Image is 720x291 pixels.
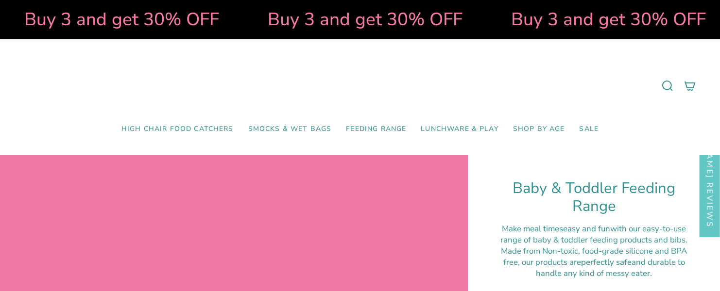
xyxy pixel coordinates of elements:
strong: easy and fun [563,223,610,234]
a: Lunchware & Play [413,118,505,141]
strong: perfectly safe [581,257,632,268]
div: Click to open Judge.me floating reviews tab [700,75,720,237]
span: High Chair Food Catchers [121,125,234,133]
span: ade from Non-toxic, food-grade silicone and BPA free, our products are and durable to handle any ... [503,245,687,279]
div: M [492,245,696,279]
a: SALE [572,118,606,141]
div: Make meal times with our easy-to-use range of baby & toddler feeding products and bibs. [492,223,696,245]
strong: Buy 3 and get 30% OFF [365,7,560,32]
span: Smocks & Wet Bags [248,125,332,133]
strong: Buy 3 and get 30% OFF [122,7,317,32]
h1: Baby & Toddler Feeding Range [492,179,696,216]
span: Feeding Range [346,125,406,133]
a: Shop by Age [506,118,572,141]
span: SALE [579,125,599,133]
span: Shop by Age [513,125,565,133]
span: Lunchware & Play [421,125,498,133]
a: Smocks & Wet Bags [241,118,339,141]
a: Mumma’s Little Helpers [276,54,444,118]
a: Feeding Range [339,118,413,141]
a: High Chair Food Catchers [114,118,241,141]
